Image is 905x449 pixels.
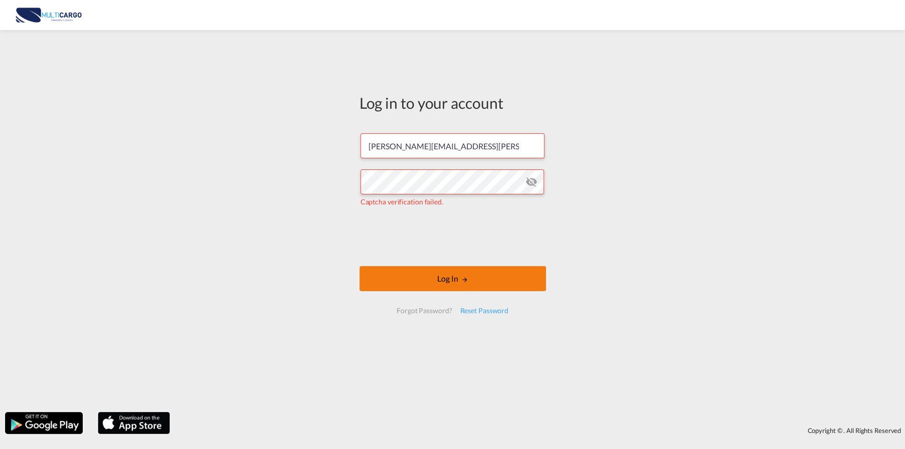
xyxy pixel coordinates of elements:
button: LOGIN [359,266,546,291]
md-icon: icon-eye-off [525,176,537,188]
iframe: reCAPTCHA [377,217,529,256]
div: Log in to your account [359,92,546,113]
img: apple.png [97,411,171,435]
div: Copyright © . All Rights Reserved [175,422,905,439]
img: 82db67801a5411eeacfdbd8acfa81e61.png [15,4,83,27]
input: Enter email/phone number [360,133,545,158]
div: Reset Password [456,302,512,320]
div: Forgot Password? [393,302,456,320]
img: google.png [4,411,84,435]
span: Captcha verification failed. [360,197,443,206]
